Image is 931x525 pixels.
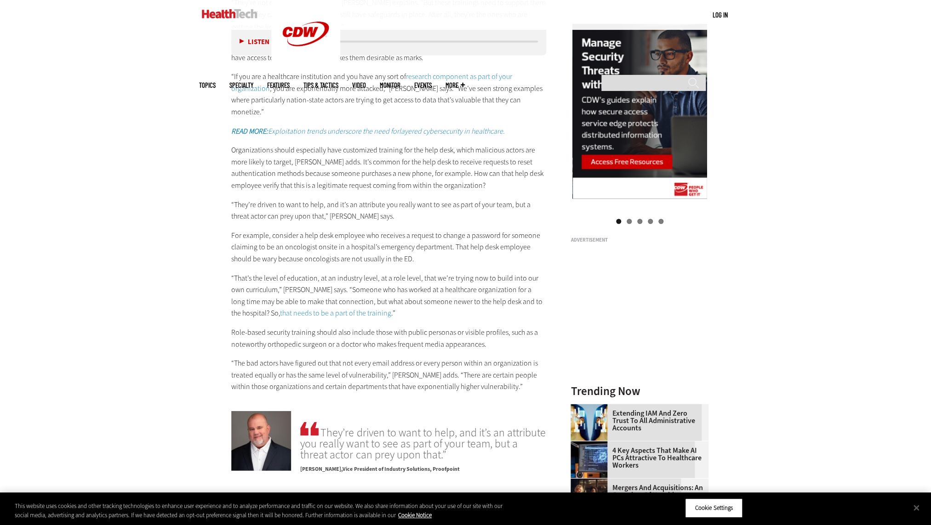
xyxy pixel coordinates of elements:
a: Features [267,82,290,89]
button: Cookie Settings [685,498,743,518]
a: 2 [627,219,632,224]
img: abstract image of woman with pixelated face [571,404,607,440]
a: abstract image of woman with pixelated face [571,404,612,411]
a: CDW [271,61,340,70]
p: Vice President of Industry Solutions, Proofpoint [300,460,546,473]
a: 4 [648,219,653,224]
p: Role-based security training should also include those with public personas or visible profiles, ... [231,326,547,350]
a: 5 [658,219,663,224]
div: User menu [713,10,728,20]
a: More information about your privacy [398,511,432,519]
a: Events [414,82,432,89]
strong: READ MORE: [231,126,268,135]
a: Log in [713,11,728,19]
a: 3 [637,219,642,224]
p: “They’re driven to want to help, and it’s an attribute you really want to see as part of your tea... [231,198,547,222]
a: 1 [616,219,621,224]
a: Video [352,82,366,89]
a: Desktop monitor with brain AI concept [571,441,612,448]
a: Mergers and Acquisitions: An Overview of Notable Healthcare M&A Activity in [DATE] [571,484,703,513]
iframe: advertisement [571,246,708,361]
em: Exploitation trends underscore the need forlayered cybersecurity in healthcare. [231,126,505,135]
div: This website uses cookies and other tracking technologies to enhance user experience and to analy... [15,502,512,519]
a: Extending IAM and Zero Trust to All Administrative Accounts [571,409,703,431]
a: 4 Key Aspects That Make AI PCs Attractive to Healthcare Workers [571,446,703,469]
p: “The bad actors have figured out that not every email address or every person within an organizat... [231,357,547,392]
img: business leaders shake hands in conference room [571,478,607,515]
a: that needs to be a part of the training [280,308,391,317]
span: They’re driven to want to help, and it’s an attribute you really want to see as part of your team... [300,420,546,460]
a: MonITor [380,82,400,89]
h3: Trending Now [571,385,708,396]
img: sase right rail [572,23,707,199]
span: Topics [199,82,216,89]
img: Ryan Witt [231,411,291,470]
span: Specialty [229,82,253,89]
a: Tips & Tactics [303,82,338,89]
h3: Advertisement [571,237,708,242]
a: READ MORE:Exploitation trends underscore the need forlayered cybersecurity in healthcare. [231,126,505,135]
a: business leaders shake hands in conference room [571,478,612,485]
button: Close [906,497,926,518]
p: For example, consider a help desk employee who receives a request to change a password for someon... [231,229,547,265]
span: More [446,82,465,89]
p: Organizations should especially have customized training for the help desk, which malicious actor... [231,144,547,191]
span: [PERSON_NAME] [300,465,343,472]
img: Desktop monitor with brain AI concept [571,441,607,478]
a: research component as part of your organization [231,71,512,93]
img: Home [202,9,257,18]
p: “That’s the level of education, at an industry level, at a role level, that we’re trying now to b... [231,272,547,319]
